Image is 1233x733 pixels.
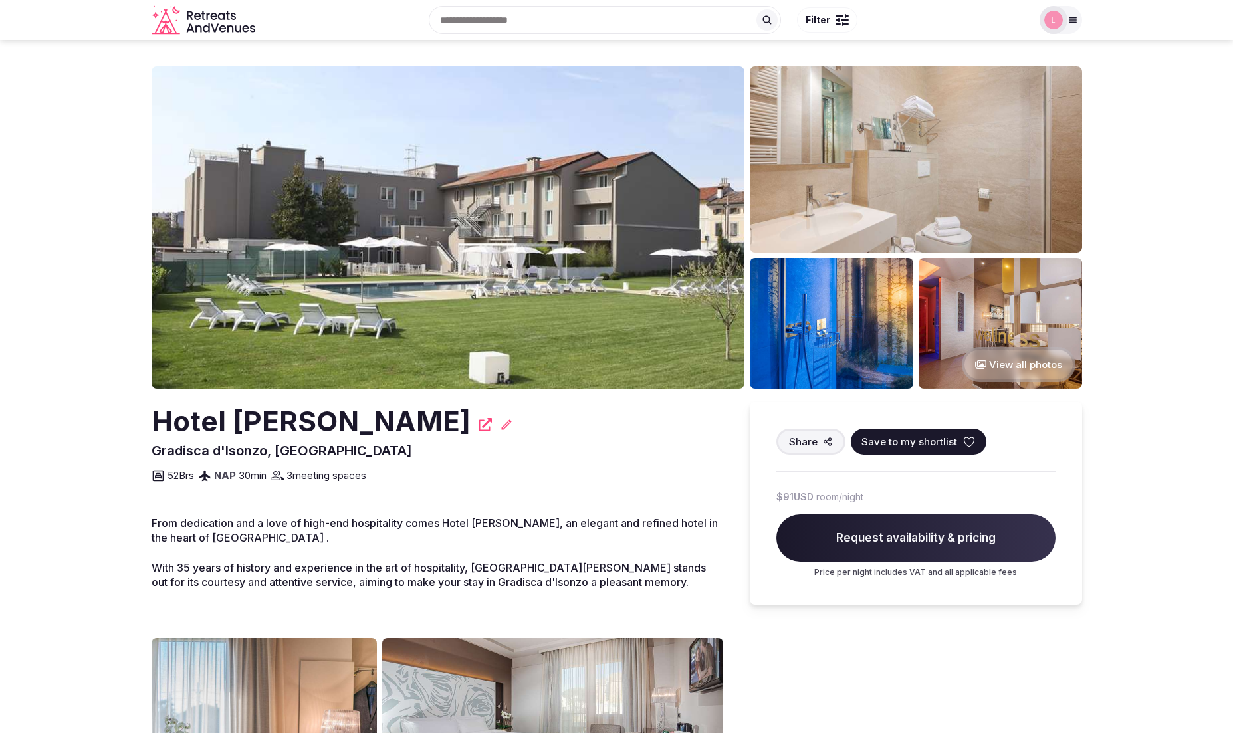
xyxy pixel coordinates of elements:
[919,258,1082,389] img: Venue gallery photo
[152,443,412,459] span: Gradisca d'Isonzo, [GEOGRAPHIC_DATA]
[851,429,986,455] button: Save to my shortlist
[776,567,1056,578] p: Price per night includes VAT and all applicable fees
[168,469,194,482] span: 52 Brs
[861,435,957,449] span: Save to my shortlist
[789,435,818,449] span: Share
[776,514,1056,562] span: Request availability & pricing
[816,490,863,504] span: room/night
[1044,11,1063,29] img: Luis Mereiles
[750,66,1082,253] img: Venue gallery photo
[214,469,236,482] a: NAP
[152,402,471,441] h2: Hotel [PERSON_NAME]
[806,13,830,27] span: Filter
[797,7,857,33] button: Filter
[776,490,814,504] span: $91 USD
[750,258,913,389] img: Venue gallery photo
[152,5,258,35] a: Visit the homepage
[286,469,366,482] span: 3 meeting spaces
[776,429,845,455] button: Share
[152,66,744,389] img: Venue cover photo
[239,469,267,482] span: 30 min
[152,516,718,544] span: From dedication and a love of high-end hospitality comes Hotel [PERSON_NAME], an elegant and refi...
[962,347,1075,382] button: View all photos
[152,5,258,35] svg: Retreats and Venues company logo
[152,561,706,589] span: With 35 years of history and experience in the art of hospitality, [GEOGRAPHIC_DATA][PERSON_NAME]...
